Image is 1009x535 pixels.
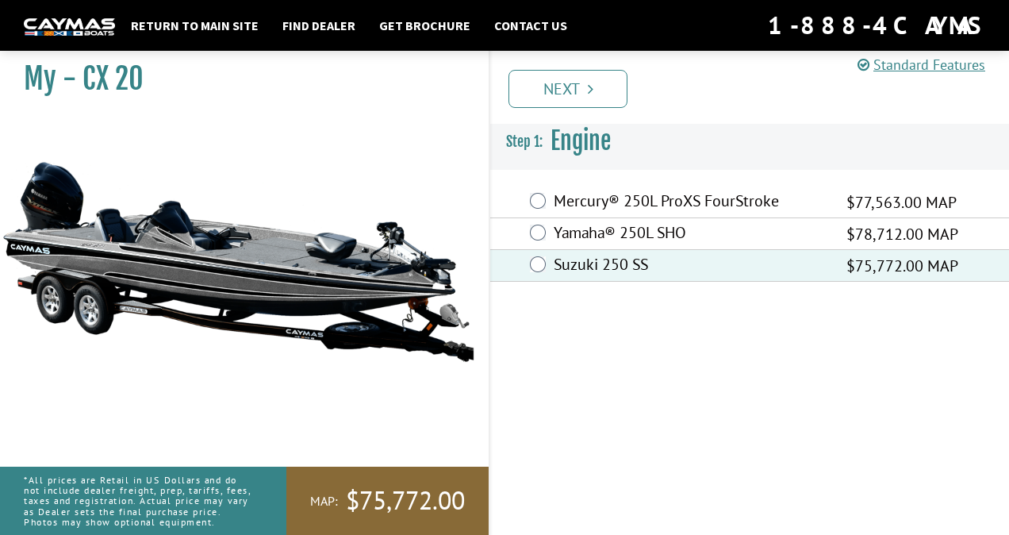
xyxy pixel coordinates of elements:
p: *All prices are Retail in US Dollars and do not include dealer freight, prep, tariffs, fees, taxe... [24,467,251,535]
a: MAP:$75,772.00 [286,467,489,535]
label: Suzuki 250 SS [554,255,827,278]
h3: Engine [490,112,1009,171]
a: Find Dealer [274,15,363,36]
span: $77,563.00 MAP [846,191,957,214]
a: Next [508,70,627,108]
ul: Pagination [504,67,1009,108]
a: Return to main site [123,15,267,36]
div: 1-888-4CAYMAS [768,8,985,43]
span: $75,772.00 MAP [846,254,958,278]
a: Get Brochure [371,15,478,36]
span: $78,712.00 MAP [846,222,958,246]
span: $75,772.00 [346,484,465,518]
span: MAP: [310,493,338,510]
a: Contact Us [486,15,575,36]
img: white-logo-c9c8dbefe5ff5ceceb0f0178aa75bf4bb51f6bca0971e226c86eb53dfe498488.png [24,18,115,35]
h1: My - CX 20 [24,61,449,97]
a: Standard Features [857,56,985,74]
label: Mercury® 250L ProXS FourStroke [554,191,827,214]
label: Yamaha® 250L SHO [554,223,827,246]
